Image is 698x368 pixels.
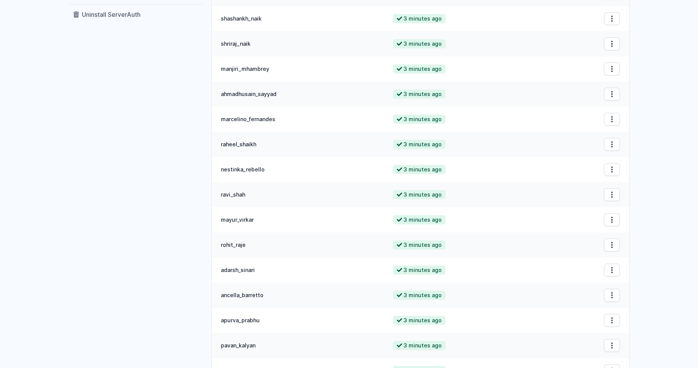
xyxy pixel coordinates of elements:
[212,182,384,207] td: ravi_shah
[69,8,202,21] a: Uninstall ServerAuth
[212,31,384,56] td: shriraj_naik
[212,6,384,31] td: shashankh_naik
[212,132,384,157] td: raheel_shaikh
[393,215,446,224] span: 3 minutes ago
[212,308,384,333] td: apurva_prabhu
[212,107,384,132] td: marcelino_fernandes
[212,258,384,283] td: adarsh_sinari
[212,333,384,358] td: pavan_kalyan
[393,14,446,23] span: 3 minutes ago
[393,90,446,99] span: 3 minutes ago
[212,56,384,82] td: manjiri_mhambrey
[393,115,446,124] span: 3 minutes ago
[212,82,384,107] td: ahmadhusain_sayyad
[393,266,446,275] span: 3 minutes ago
[393,64,446,74] span: 3 minutes ago
[212,232,384,258] td: rohit_raje
[393,140,446,149] span: 3 minutes ago
[393,165,446,174] span: 3 minutes ago
[393,291,446,300] span: 3 minutes ago
[393,240,446,250] span: 3 minutes ago
[393,39,446,48] span: 3 minutes ago
[393,190,446,199] span: 3 minutes ago
[393,316,446,325] span: 3 minutes ago
[393,341,446,350] span: 3 minutes ago
[82,11,141,18] span: Uninstall ServerAuth
[212,157,384,182] td: nestinka_rebello
[212,283,384,308] td: ancella_barretto
[212,207,384,232] td: mayur_virkar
